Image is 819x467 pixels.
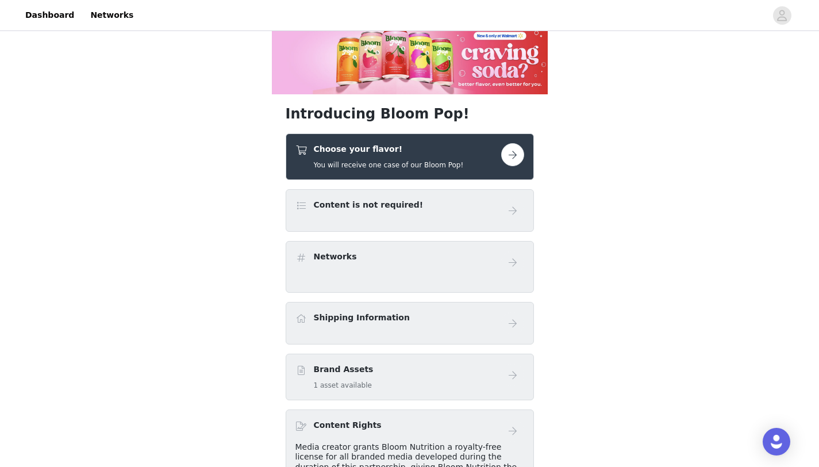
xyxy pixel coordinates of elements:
[272,25,548,94] img: campaign image
[83,2,140,28] a: Networks
[314,199,424,211] h4: Content is not required!
[286,104,534,124] h1: Introducing Bloom Pop!
[286,354,534,400] div: Brand Assets
[776,6,787,25] div: avatar
[286,189,534,232] div: Content is not required!
[286,241,534,293] div: Networks
[314,312,410,324] h4: Shipping Information
[314,419,382,431] h4: Content Rights
[286,133,534,180] div: Choose your flavor!
[286,302,534,344] div: Shipping Information
[314,143,464,155] h4: Choose your flavor!
[314,160,464,170] h5: You will receive one case of our Bloom Pop!
[18,2,81,28] a: Dashboard
[763,428,790,455] div: Open Intercom Messenger
[314,380,374,391] h5: 1 asset available
[314,251,357,263] h4: Networks
[314,363,374,376] h4: Brand Assets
